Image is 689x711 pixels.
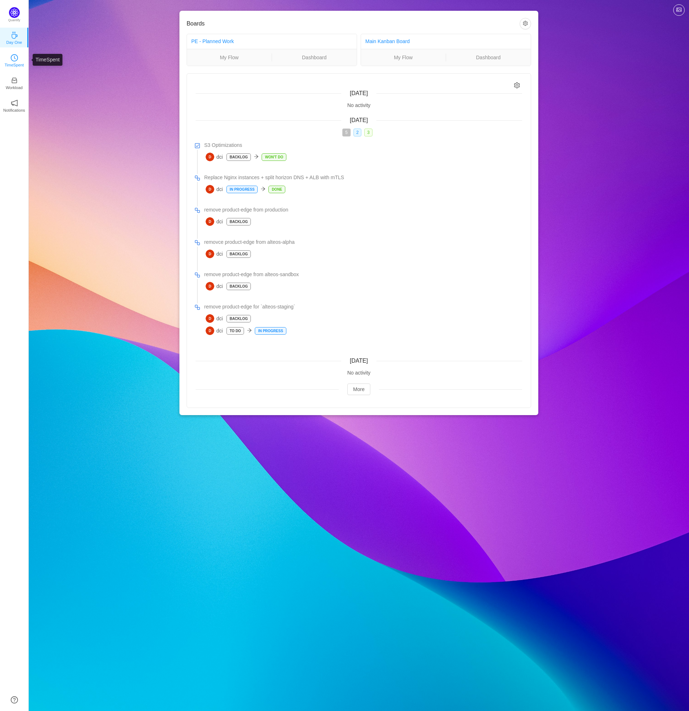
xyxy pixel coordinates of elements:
[272,54,357,61] a: Dashboard
[350,117,368,123] span: [DATE]
[350,358,368,364] span: [DATE]
[342,129,351,136] span: 5
[187,54,272,61] a: My Flow
[204,141,522,149] a: S3 Optimizations
[204,141,242,149] span: S3 Optimizations
[350,90,368,96] span: [DATE]
[11,34,18,41] a: icon: coffeeDay One
[11,99,18,107] i: icon: notification
[206,185,223,194] span: dci
[227,251,251,257] p: Backlog
[269,186,285,193] p: Done
[227,186,257,193] p: In Progress
[364,129,372,136] span: 3
[261,186,266,191] i: icon: arrow-right
[206,326,223,335] span: dci
[204,303,295,311] span: remove product-edge for `alteos-staging`
[206,217,223,226] span: dci
[11,54,18,61] i: icon: clock-circle
[255,327,286,334] p: In Progress
[361,54,446,61] a: My Flow
[204,271,522,278] a: remove product-edge from alteos-sandbox
[520,18,531,29] button: icon: setting
[206,250,223,258] span: dci
[227,283,251,290] p: Backlog
[206,282,214,291] img: D
[206,250,214,258] img: D
[3,107,25,113] p: Notifications
[227,327,244,334] p: To Do
[365,38,410,44] a: Main Kanban Board
[6,84,23,91] p: Workload
[446,54,531,61] a: Dashboard
[204,271,299,278] span: remove product-edge from alteos-sandbox
[206,185,214,194] img: D
[206,217,214,226] img: D
[5,62,24,68] p: TimeSpent
[227,154,251,161] p: Backlog
[11,79,18,86] a: icon: inboxWorkload
[227,315,251,322] p: Backlog
[254,154,259,159] i: icon: arrow-right
[262,154,286,161] p: Won't do
[204,174,522,181] a: Replace Nginx instances + split horizon DNS + ALB with mTLS
[6,39,22,46] p: Day One
[227,218,251,225] p: Backlog
[206,153,214,161] img: D
[204,238,522,246] a: removce product-edge from alteos-alpha
[206,314,223,323] span: dci
[204,206,288,214] span: remove product-edge from production
[11,77,18,84] i: icon: inbox
[204,206,522,214] a: remove product-edge from production
[206,314,214,323] img: D
[206,282,223,291] span: dci
[204,238,295,246] span: removce product-edge from alteos-alpha
[11,102,18,109] a: icon: notificationNotifications
[196,369,522,377] div: No activity
[204,303,522,311] a: remove product-edge for `alteos-staging`
[204,174,344,181] span: Replace Nginx instances + split horizon DNS + ALB with mTLS
[247,328,252,333] i: icon: arrow-right
[11,32,18,39] i: icon: coffee
[514,82,520,88] i: icon: setting
[11,696,18,703] a: icon: question-circle
[11,56,18,64] a: icon: clock-circleTimeSpent
[206,153,223,161] span: dci
[196,102,522,109] div: No activity
[9,7,20,18] img: Quantify
[347,384,370,395] button: More
[8,18,20,23] p: Quantify
[206,326,214,335] img: D
[353,129,362,136] span: 2
[191,38,234,44] a: PE - Planned Work
[673,4,685,16] button: icon: picture
[187,20,520,27] h3: Boards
